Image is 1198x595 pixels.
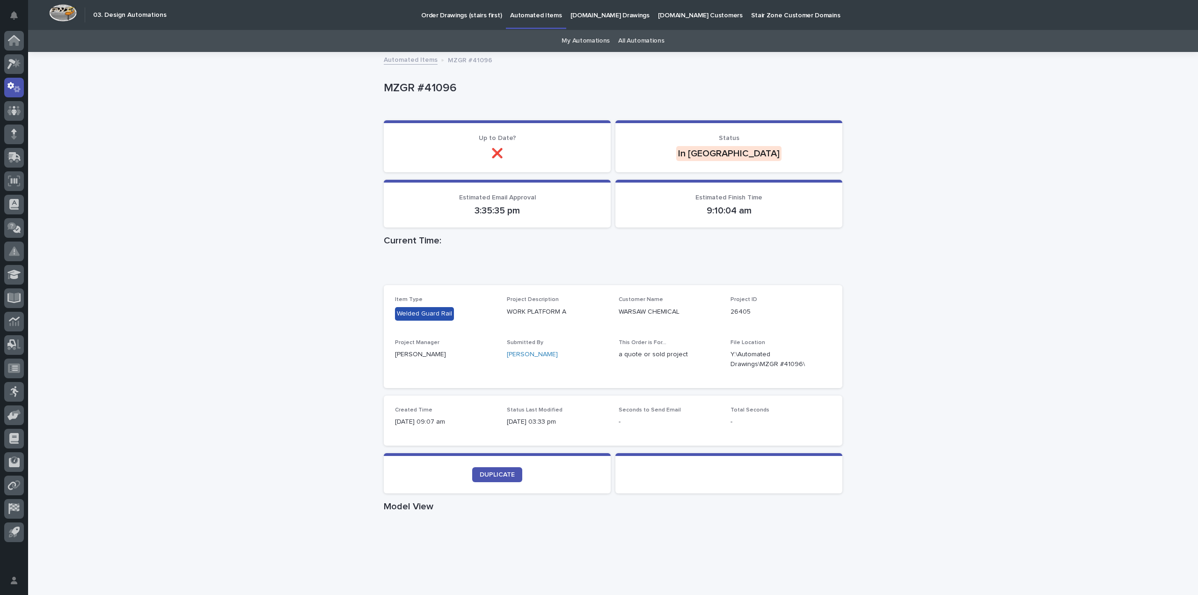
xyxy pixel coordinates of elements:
[4,6,24,25] button: Notifications
[619,407,681,413] span: Seconds to Send Email
[619,417,719,427] p: -
[395,407,432,413] span: Created Time
[619,340,666,345] span: This Order is For...
[627,205,831,216] p: 9:10:04 am
[695,194,762,201] span: Estimated Finish Time
[395,350,496,360] p: [PERSON_NAME]
[618,30,664,52] a: All Automations
[49,4,77,22] img: Workspace Logo
[730,340,765,345] span: File Location
[676,146,782,161] div: In [GEOGRAPHIC_DATA]
[384,81,839,95] p: MZGR #41096
[507,340,543,345] span: Submitted By
[472,467,522,482] a: DUPLICATE
[619,297,663,302] span: Customer Name
[384,235,842,246] h1: Current Time:
[619,307,719,317] p: WARSAW CHEMICAL
[507,307,607,317] p: WORK PLATFORM A
[507,297,559,302] span: Project Description
[562,30,610,52] a: My Automations
[730,417,831,427] p: -
[395,205,599,216] p: 3:35:35 pm
[730,350,809,369] : Y:\Automated Drawings\MZGR #41096\
[384,250,842,285] iframe: Current Time:
[730,407,769,413] span: Total Seconds
[395,417,496,427] p: [DATE] 09:07 am
[479,135,516,141] span: Up to Date?
[384,54,438,65] a: Automated Items
[459,194,536,201] span: Estimated Email Approval
[384,501,842,512] h1: Model View
[395,340,439,345] span: Project Manager
[480,471,515,478] span: DUPLICATE
[93,11,167,19] h2: 03. Design Automations
[619,350,719,360] p: a quote or sold project
[395,297,423,302] span: Item Type
[507,407,562,413] span: Status Last Modified
[448,54,492,65] p: MZGR #41096
[730,307,831,317] p: 26405
[395,307,454,321] div: Welded Guard Rail
[507,417,607,427] p: [DATE] 03:33 pm
[507,350,558,360] a: [PERSON_NAME]
[730,297,757,302] span: Project ID
[719,135,739,141] span: Status
[395,148,599,159] p: ❌
[12,11,24,26] div: Notifications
